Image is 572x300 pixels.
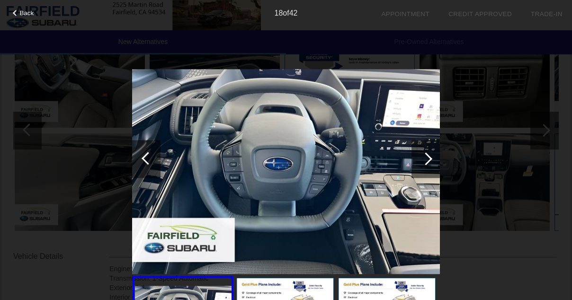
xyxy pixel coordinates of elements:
[381,10,429,18] a: Appointment
[531,10,563,18] a: Trade-In
[20,9,34,17] span: Back
[289,9,298,17] span: 42
[448,10,512,18] a: Credit Approved
[132,70,440,274] img: c784dbae-ee72-4130-94a9-c7ba4e768a8a.jpg
[275,9,283,17] span: 18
